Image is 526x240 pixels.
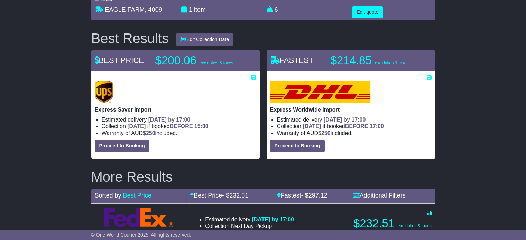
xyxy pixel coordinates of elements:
img: UPS (new): Express Saver Import [95,81,113,103]
li: Warranty of AUD included. [102,130,256,136]
span: - $ [222,192,248,199]
span: Sorted by [95,192,121,199]
p: Express Worldwide Import [270,106,432,113]
span: [DATE] by 17:00 [148,117,191,123]
span: exc duties & taxes [200,60,233,65]
span: [DATE] [303,123,321,129]
span: 1 [189,6,192,13]
a: Best Price [123,192,151,199]
button: Edit quote [352,6,383,18]
span: $ [247,230,259,236]
li: Collection [102,123,256,129]
span: if booked [303,123,384,129]
span: EAGLE FARM [105,6,145,13]
p: Express Saver Import [95,106,256,113]
span: 6 [275,6,278,13]
li: Estimated delivery [277,116,432,123]
span: [DATE] by 17:00 [252,217,294,222]
span: FASTEST [270,56,314,65]
img: FedEx Express: International Economy Import [104,208,173,227]
span: - $ [301,192,327,199]
button: Proceed to Booking [95,140,149,152]
span: 15:00 [194,123,209,129]
span: 232.51 [229,192,248,199]
span: item [194,6,206,13]
li: Collection [205,223,294,229]
span: $ [318,130,331,136]
span: BEFORE [170,123,193,129]
span: [DATE] [127,123,146,129]
span: 250 [249,230,259,236]
img: DHL: Express Worldwide Import [270,81,370,103]
span: exc duties & taxes [398,223,431,228]
li: Warranty of AUD included. [277,130,432,136]
li: Collection [277,123,432,129]
span: $ [143,130,155,136]
span: BEST PRICE [95,56,144,65]
span: BEFORE [345,123,368,129]
button: Edit Collection Date [176,33,233,46]
span: 250 [146,130,155,136]
p: $214.85 [331,54,417,67]
span: if booked [127,123,208,129]
span: 297.12 [308,192,327,199]
span: exc duties & taxes [375,60,408,65]
p: $232.51 [353,217,432,230]
h2: More Results [91,169,435,184]
span: [DATE] by 17:00 [324,117,366,123]
li: Estimated delivery [102,116,256,123]
div: Best Results [88,31,173,46]
span: 250 [321,130,331,136]
button: Proceed to Booking [270,140,325,152]
a: Best Price- $232.51 [190,192,248,199]
a: Fastest- $297.12 [277,192,327,199]
li: Warranty of AUD included. [205,229,294,236]
span: © One World Courier 2025. All rights reserved. [91,232,191,238]
p: $200.06 [155,54,242,67]
a: Additional Filters [353,192,406,199]
li: Estimated delivery [205,216,294,223]
span: , 4009 [145,6,162,13]
span: 17:00 [370,123,384,129]
span: Next Day Pickup [231,223,272,229]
